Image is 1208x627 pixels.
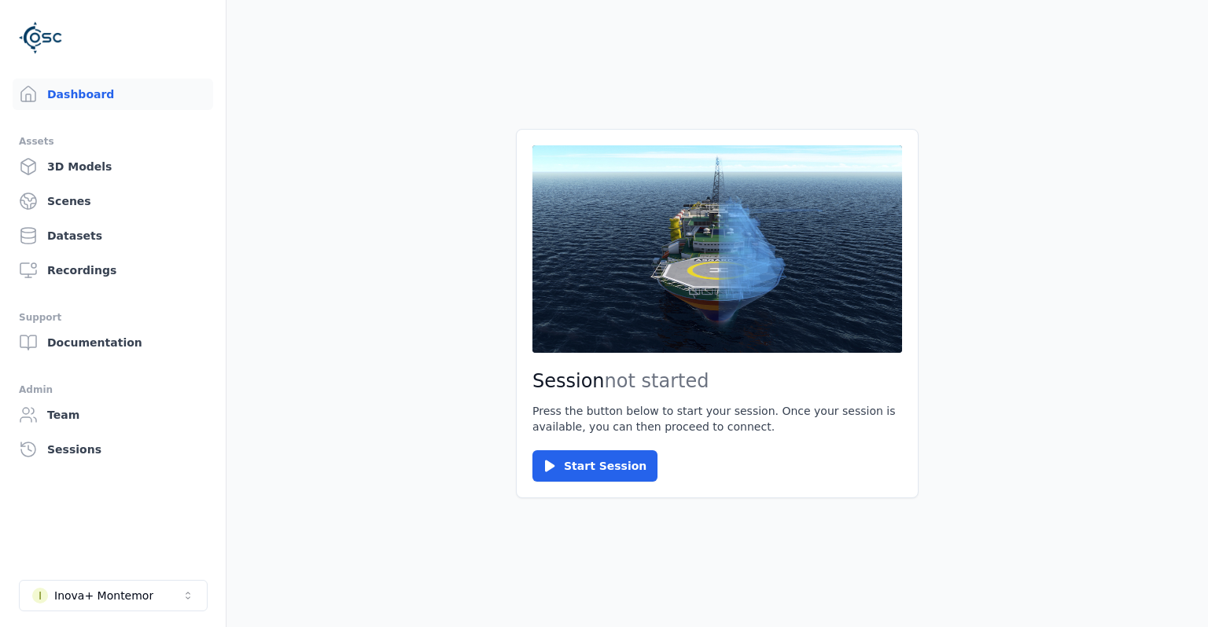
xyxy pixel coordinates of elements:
div: Admin [19,380,207,399]
img: Logo [19,16,63,60]
a: Team [13,399,213,431]
div: Inova+ Montemor [54,588,153,603]
button: Start Session [532,450,657,482]
p: Press the button below to start your session. Once your session is available, you can then procee... [532,403,902,434]
a: Documentation [13,327,213,358]
div: I [32,588,48,603]
span: not started [605,370,709,392]
a: Dashboard [13,79,213,110]
div: Support [19,308,207,327]
div: Assets [19,132,207,151]
h2: Session [532,368,902,394]
a: Datasets [13,220,213,251]
a: Scenes [13,185,213,217]
a: Recordings [13,255,213,286]
a: 3D Models [13,151,213,182]
button: Select a workspace [19,580,208,611]
a: Sessions [13,434,213,465]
